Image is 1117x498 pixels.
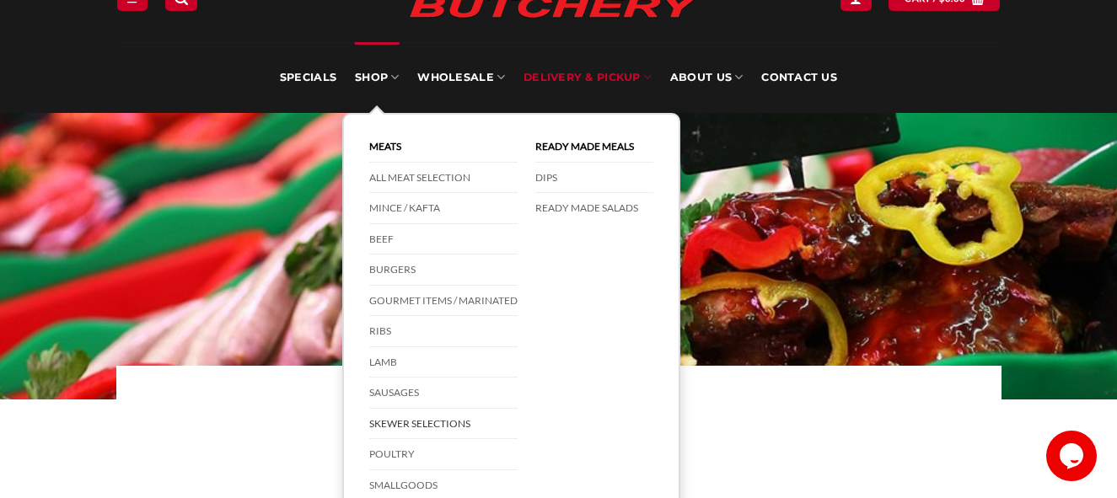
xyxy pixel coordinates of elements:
a: SHOP [355,42,399,113]
a: Delivery & Pickup [524,42,652,113]
a: Gourmet Items / Marinated [369,286,518,317]
a: About Us [670,42,743,113]
a: Ribs [369,316,518,347]
a: Burgers [369,254,518,286]
a: Sausages [369,378,518,409]
a: Meats [369,131,518,163]
a: Mince / Kafta [369,193,518,224]
a: Skewer Selections [369,409,518,440]
a: Ready Made Salads [535,193,653,223]
a: All Meat Selection [369,163,518,194]
a: Poultry [369,439,518,470]
a: Wholesale [417,42,505,113]
a: Specials [280,42,336,113]
a: Contact Us [761,42,837,113]
a: Beef [369,224,518,255]
a: DIPS [535,163,653,194]
a: Lamb [369,347,518,378]
iframe: chat widget [1046,431,1100,481]
a: Ready Made Meals [535,131,653,163]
